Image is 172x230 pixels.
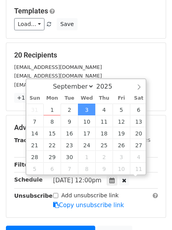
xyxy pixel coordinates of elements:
[61,115,78,127] span: September 9, 2025
[95,127,113,139] span: September 18, 2025
[14,73,102,79] small: [EMAIL_ADDRESS][DOMAIN_NAME]
[14,82,102,88] small: [EMAIL_ADDRESS][DOMAIN_NAME]
[95,163,113,174] span: October 9, 2025
[113,151,130,163] span: October 3, 2025
[26,139,44,151] span: September 21, 2025
[78,151,95,163] span: October 1, 2025
[113,139,130,151] span: September 26, 2025
[130,127,147,139] span: September 20, 2025
[61,191,119,200] label: Add unsubscribe link
[26,96,44,101] span: Sun
[26,104,44,115] span: August 31, 2025
[95,151,113,163] span: October 2, 2025
[95,115,113,127] span: September 11, 2025
[14,18,44,30] a: Load...
[26,151,44,163] span: September 28, 2025
[130,163,147,174] span: October 11, 2025
[14,7,48,15] a: Templates
[61,151,78,163] span: September 30, 2025
[78,139,95,151] span: September 24, 2025
[78,163,95,174] span: October 8, 2025
[113,127,130,139] span: September 19, 2025
[53,177,102,184] span: [DATE] 12:00pm
[26,127,44,139] span: September 14, 2025
[95,139,113,151] span: September 25, 2025
[61,139,78,151] span: September 23, 2025
[14,123,158,132] h5: Advanced
[43,115,61,127] span: September 8, 2025
[130,139,147,151] span: September 27, 2025
[95,104,113,115] span: September 4, 2025
[14,51,158,59] h5: 20 Recipients
[78,104,95,115] span: September 3, 2025
[43,96,61,101] span: Mon
[133,192,172,230] iframe: Chat Widget
[113,96,130,101] span: Fri
[61,96,78,101] span: Tue
[14,176,43,183] strong: Schedule
[43,139,61,151] span: September 22, 2025
[113,163,130,174] span: October 10, 2025
[43,163,61,174] span: October 6, 2025
[61,127,78,139] span: September 16, 2025
[53,202,124,209] a: Copy unsubscribe link
[130,96,147,101] span: Sat
[78,115,95,127] span: September 10, 2025
[26,115,44,127] span: September 7, 2025
[78,96,95,101] span: Wed
[130,104,147,115] span: September 6, 2025
[61,163,78,174] span: October 7, 2025
[14,64,102,70] small: [EMAIL_ADDRESS][DOMAIN_NAME]
[14,193,53,199] strong: Unsubscribe
[43,104,61,115] span: September 1, 2025
[14,137,41,143] strong: Tracking
[61,104,78,115] span: September 2, 2025
[14,161,34,168] strong: Filters
[43,127,61,139] span: September 15, 2025
[113,104,130,115] span: September 5, 2025
[113,115,130,127] span: September 12, 2025
[57,18,77,30] button: Save
[95,96,113,101] span: Thu
[130,151,147,163] span: October 4, 2025
[78,127,95,139] span: September 17, 2025
[130,115,147,127] span: September 13, 2025
[14,93,47,103] a: +17 more
[26,163,44,174] span: October 5, 2025
[94,83,122,90] input: Year
[43,151,61,163] span: September 29, 2025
